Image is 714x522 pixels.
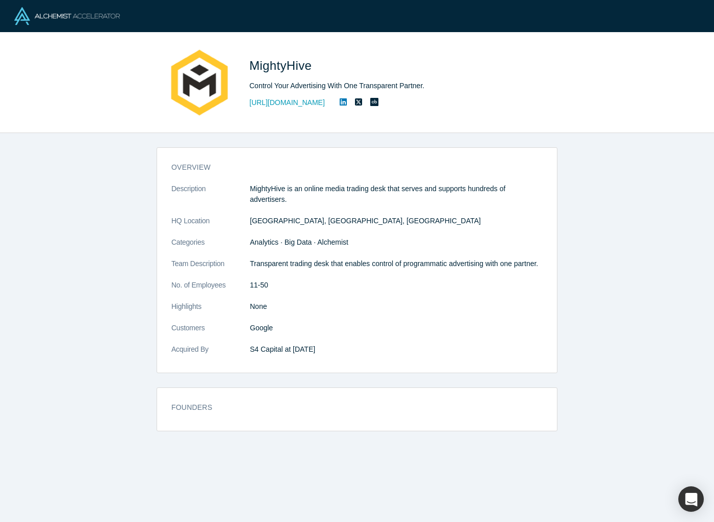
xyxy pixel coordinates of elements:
[171,301,250,323] dt: Highlights
[171,258,250,280] dt: Team Description
[250,184,543,205] p: MightyHive is an online media trading desk that serves and supports hundreds of advertisers.
[250,280,543,291] dd: 11-50
[250,301,543,312] p: None
[171,184,250,216] dt: Description
[171,344,250,366] dt: Acquired By
[249,97,325,108] a: [URL][DOMAIN_NAME]
[171,323,250,344] dt: Customers
[164,47,235,118] img: MightyHive's Logo
[14,7,120,25] img: Alchemist Logo
[250,344,543,355] dd: S4 Capital at [DATE]
[171,402,528,413] h3: Founders
[250,238,348,246] span: Analytics · Big Data · Alchemist
[171,237,250,258] dt: Categories
[250,258,543,269] p: Transparent trading desk that enables control of programmatic advertising with one partner.
[171,216,250,237] dt: HQ Location
[250,323,543,333] dd: Google
[250,216,543,226] dd: [GEOGRAPHIC_DATA], [GEOGRAPHIC_DATA], [GEOGRAPHIC_DATA]
[249,81,535,91] div: Control Your Advertising With One Transparent Partner.
[249,59,315,72] span: MightyHive
[171,280,250,301] dt: No. of Employees
[171,162,528,173] h3: overview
